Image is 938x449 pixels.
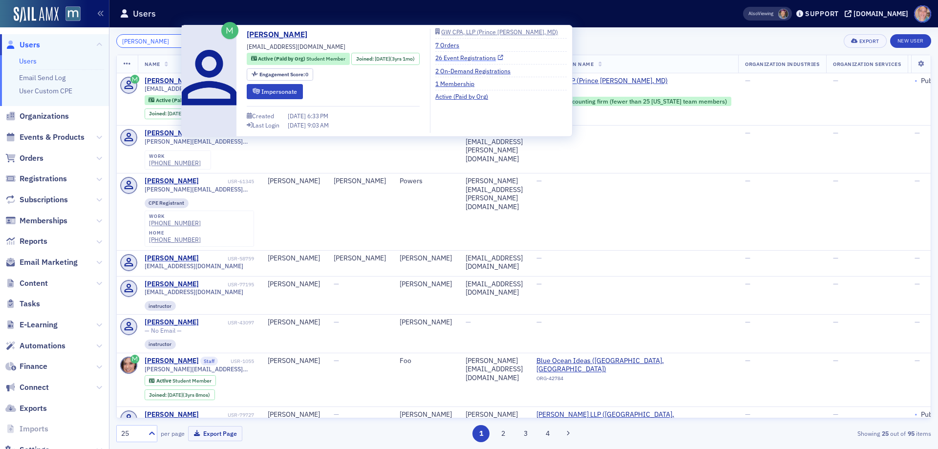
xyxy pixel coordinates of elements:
[268,254,320,263] div: [PERSON_NAME]
[906,429,916,438] strong: 95
[536,357,732,374] a: Blue Ocean Ideas ([GEOGRAPHIC_DATA], [GEOGRAPHIC_DATA])
[833,176,838,185] span: —
[844,34,886,48] button: Export
[853,9,908,18] div: [DOMAIN_NAME]
[253,123,279,128] div: Last Login
[536,87,732,97] div: ORG-44374
[5,215,67,226] a: Memberships
[307,112,328,120] span: 6:33 PM
[145,357,199,365] div: [PERSON_NAME]
[5,341,65,351] a: Automations
[20,215,67,226] span: Memberships
[356,55,375,63] span: Joined :
[156,97,204,104] span: Active (Paid by Org)
[116,34,210,48] input: Search…
[334,410,339,419] span: —
[536,375,732,385] div: ORG-42784
[149,159,201,167] div: [PHONE_NUMBER]
[859,39,879,44] div: Export
[145,280,199,289] div: [PERSON_NAME]
[247,53,350,65] div: Active (Paid by Org): Active (Paid by Org): Student Member
[5,40,40,50] a: Users
[65,6,81,21] img: SailAMX
[145,138,254,145] span: [PERSON_NAME][EMAIL_ADDRESS][PERSON_NAME][DOMAIN_NAME]
[251,55,345,63] a: Active (Paid by Org) Student Member
[334,177,386,186] div: [PERSON_NAME]
[880,429,890,438] strong: 25
[145,198,189,208] div: CPE Registrant
[375,55,390,62] span: [DATE]
[247,84,303,99] button: Impersonate
[14,7,59,22] a: SailAMX
[536,77,732,86] a: GW CPA, LLP (Prince [PERSON_NAME], MD)
[20,382,49,393] span: Connect
[435,41,467,49] a: 7 Orders
[5,111,69,122] a: Organizations
[220,358,254,364] div: USR-1055
[200,412,254,418] div: USR-79727
[400,357,452,365] div: Foo
[149,219,201,227] a: [PHONE_NUMBER]
[536,77,668,86] span: GW CPA, LLP (Prince Frederick, MD)
[268,280,320,289] div: [PERSON_NAME]
[466,357,523,383] div: [PERSON_NAME][EMAIL_ADDRESS][DOMAIN_NAME]
[914,5,931,22] span: Profile
[548,99,727,104] div: Public accounting firm (fewer than 25 [US_STATE] team members)
[20,320,58,330] span: E-Learning
[536,410,732,428] a: [PERSON_NAME] LLP ([GEOGRAPHIC_DATA], [GEOGRAPHIC_DATA])
[833,279,838,288] span: —
[745,279,750,288] span: —
[435,92,495,101] a: Active (Paid by Org)
[20,173,67,184] span: Registrations
[833,128,838,137] span: —
[435,29,567,35] a: GW CPA, LLP (Prince [PERSON_NAME], MD)
[145,254,199,263] div: [PERSON_NAME]
[200,256,254,262] div: USR-58759
[145,186,254,193] span: [PERSON_NAME][EMAIL_ADDRESS][PERSON_NAME][DOMAIN_NAME]
[400,254,452,263] div: [PERSON_NAME]
[268,410,320,419] div: [PERSON_NAME]
[149,236,201,243] div: [PHONE_NUMBER]
[745,61,819,67] span: Organization Industries
[5,403,47,414] a: Exports
[145,177,199,186] div: [PERSON_NAME]
[334,356,339,365] span: —
[307,121,329,129] span: 9:03 AM
[745,318,750,326] span: —
[20,132,85,143] span: Events & Products
[915,356,920,365] span: —
[168,110,208,117] div: (3yrs 1mo)
[145,365,254,373] span: [PERSON_NAME][EMAIL_ADDRESS][DOMAIN_NAME]
[145,85,243,92] span: [EMAIL_ADDRESS][DOMAIN_NAME]
[268,177,320,186] div: [PERSON_NAME]
[168,391,183,398] span: [DATE]
[890,34,931,48] a: New User
[149,153,201,159] div: work
[259,72,309,77] div: 0
[145,375,216,386] div: Active: Active: Student Member
[466,410,523,445] div: [PERSON_NAME][EMAIL_ADDRESS][PERSON_NAME][DOMAIN_NAME]
[745,76,750,85] span: —
[145,301,176,311] div: instructor
[145,129,199,138] div: [PERSON_NAME]
[334,318,339,326] span: —
[20,257,78,268] span: Email Marketing
[5,382,49,393] a: Connect
[306,55,345,62] span: Student Member
[400,410,452,419] div: [PERSON_NAME]
[20,153,43,164] span: Orders
[145,410,199,419] div: [PERSON_NAME]
[466,318,471,326] span: —
[188,426,242,441] button: Export Page
[833,318,838,326] span: —
[536,97,732,106] div: Public accounting firm (fewer than 25 Maryland team members)
[5,236,47,247] a: Reports
[833,254,838,262] span: —
[145,77,199,86] div: [PERSON_NAME]
[20,341,65,351] span: Automations
[200,357,218,365] span: Staff
[536,410,732,428] span: Marcum LLP (Rockville, MD)
[59,6,81,23] a: View Homepage
[145,61,160,67] span: Name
